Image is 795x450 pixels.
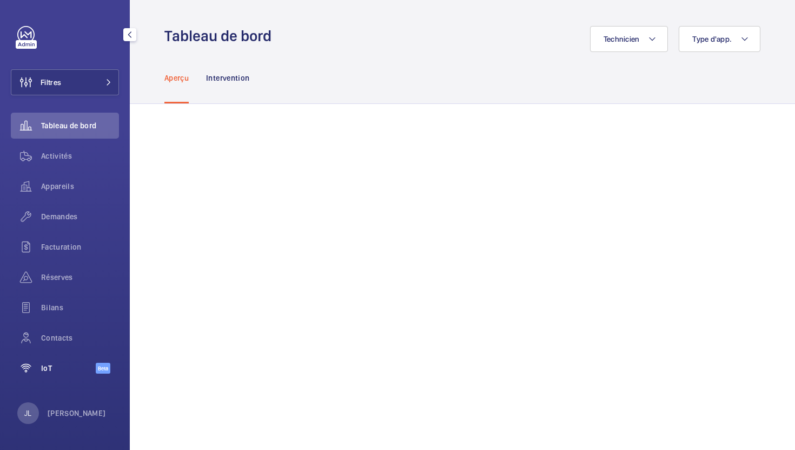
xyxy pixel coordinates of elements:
[41,363,96,374] span: IoT
[41,242,119,252] span: Facturation
[41,332,119,343] span: Contacts
[604,35,640,43] span: Technicien
[41,302,119,313] span: Bilans
[590,26,668,52] button: Technicien
[41,211,119,222] span: Demandes
[41,272,119,283] span: Réserves
[41,120,119,131] span: Tableau de bord
[679,26,760,52] button: Type d'app.
[206,73,249,83] p: Intervention
[164,73,189,83] p: Aperçu
[41,77,61,88] span: Filtres
[41,151,119,161] span: Activités
[692,35,732,43] span: Type d'app.
[41,181,119,192] span: Appareils
[11,69,119,95] button: Filtres
[164,26,278,46] h1: Tableau de bord
[24,408,31,419] p: JL
[96,363,110,374] span: Beta
[48,408,106,419] p: [PERSON_NAME]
